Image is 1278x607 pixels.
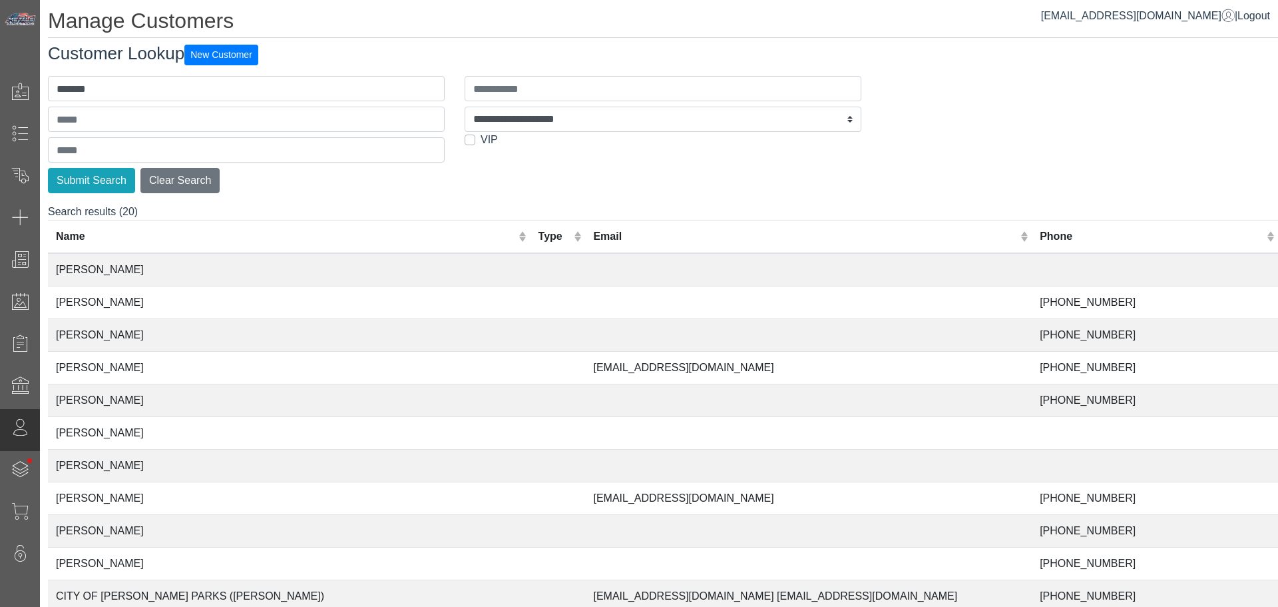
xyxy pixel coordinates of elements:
td: [PHONE_NUMBER] [1032,548,1278,580]
h1: Manage Customers [48,8,1278,38]
td: [PERSON_NAME] [48,515,531,548]
td: [PHONE_NUMBER] [1032,319,1278,352]
td: [PERSON_NAME] [48,287,531,319]
td: [PERSON_NAME] [48,450,531,482]
td: [EMAIL_ADDRESS][DOMAIN_NAME] [585,482,1032,515]
td: [PERSON_NAME] [48,417,531,450]
button: Clear Search [140,168,220,193]
td: [PERSON_NAME] [48,253,531,287]
h3: Customer Lookup [48,43,1278,65]
div: Name [56,229,515,245]
button: Submit Search [48,168,135,193]
td: [PHONE_NUMBER] [1032,515,1278,548]
button: New Customer [184,45,258,65]
a: New Customer [184,43,258,63]
div: Phone [1040,229,1263,245]
td: [PERSON_NAME] [48,548,531,580]
td: [PERSON_NAME] [48,384,531,417]
label: VIP [481,132,498,148]
td: [PERSON_NAME] [48,352,531,384]
span: • [13,439,47,482]
td: [PHONE_NUMBER] [1032,482,1278,515]
td: [PERSON_NAME] [48,482,531,515]
td: [PHONE_NUMBER] [1032,287,1278,319]
a: [EMAIL_ADDRESS][DOMAIN_NAME] [1041,10,1235,21]
td: [PHONE_NUMBER] [1032,384,1278,417]
div: Email [593,229,1016,245]
td: [PHONE_NUMBER] [1032,352,1278,384]
div: Type [538,229,571,245]
div: | [1041,8,1270,24]
span: Logout [1237,10,1270,21]
img: Metals Direct Inc Logo [4,12,37,27]
td: [PERSON_NAME] [48,319,531,352]
td: [EMAIL_ADDRESS][DOMAIN_NAME] [585,352,1032,384]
